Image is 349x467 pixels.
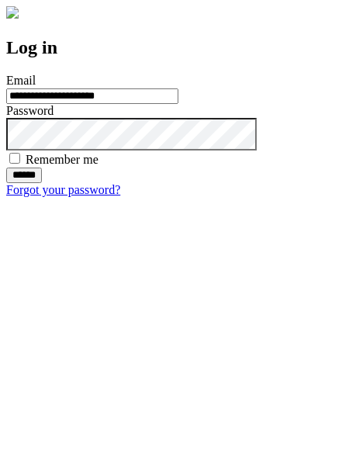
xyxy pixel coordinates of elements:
[6,37,343,58] h2: Log in
[6,6,19,19] img: logo-4e3dc11c47720685a147b03b5a06dd966a58ff35d612b21f08c02c0306f2b779.png
[6,104,54,117] label: Password
[6,74,36,87] label: Email
[6,183,120,196] a: Forgot your password?
[26,153,98,166] label: Remember me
